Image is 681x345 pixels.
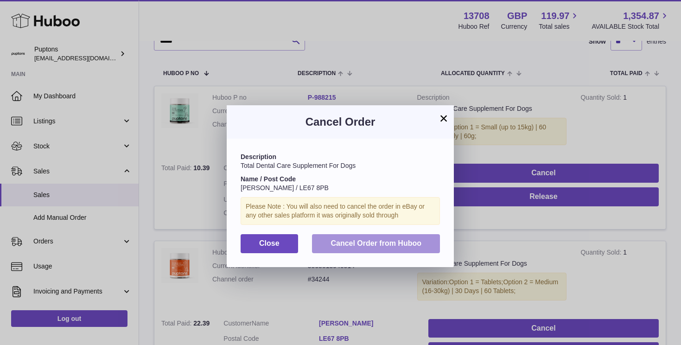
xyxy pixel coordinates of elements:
[241,184,329,192] span: [PERSON_NAME] / LE67 8PB
[312,234,440,253] button: Cancel Order from Huboo
[438,113,449,124] button: ×
[241,175,296,183] strong: Name / Post Code
[331,239,421,247] span: Cancel Order from Huboo
[241,162,356,169] span: Total Dental Care Supplement For Dogs
[241,153,276,160] strong: Description
[241,234,298,253] button: Close
[259,239,280,247] span: Close
[241,197,440,225] div: Please Note : You will also need to cancel the order in eBay or any other sales platform it was o...
[241,115,440,129] h3: Cancel Order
